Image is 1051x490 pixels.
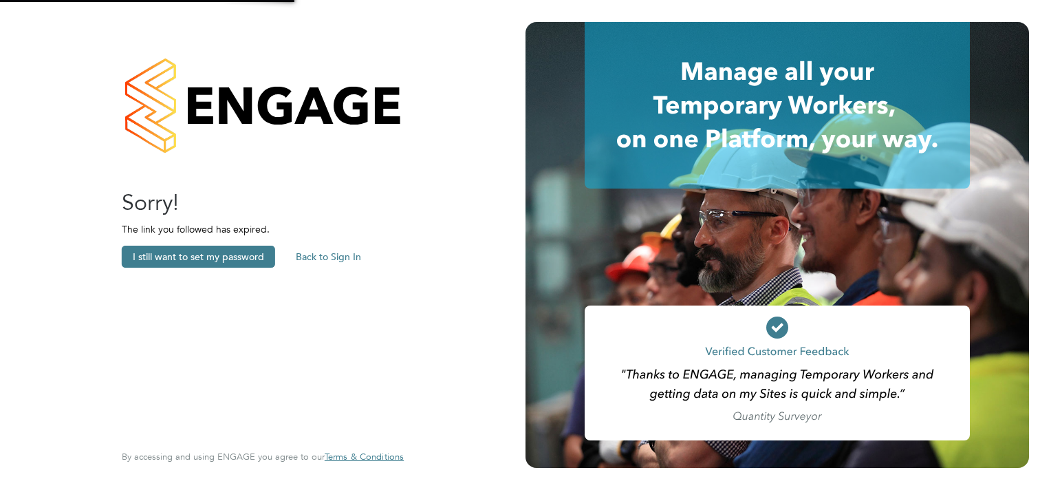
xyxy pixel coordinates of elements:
[285,246,372,268] button: Back to Sign In
[122,451,404,462] span: By accessing and using ENGAGE you agree to our
[122,223,390,235] p: The link you followed has expired.
[122,189,390,217] h2: Sorry!
[122,246,275,268] button: I still want to set my password
[325,451,404,462] a: Terms & Conditions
